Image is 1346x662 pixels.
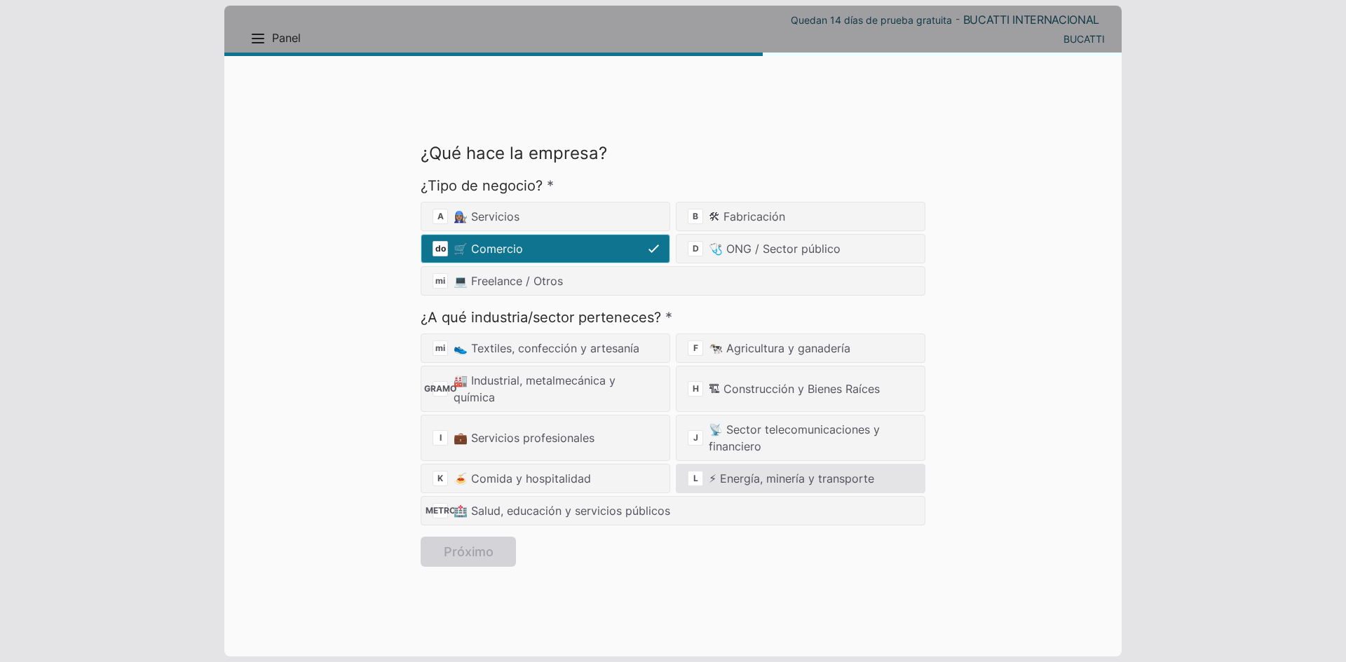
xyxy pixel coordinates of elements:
[709,209,785,223] font: 🛠 Fabricación
[454,209,519,223] font: 👩🏽‍🔧 Servicios
[709,422,880,453] font: 📡 Sector telecomunicaciones y financiero
[426,505,456,516] font: METRO
[421,309,661,326] font: ¿A qué industria/sector perteneces?
[454,431,594,445] font: 💼 Servicios profesionales
[693,243,699,254] font: D
[437,473,443,483] font: K
[693,343,698,353] font: F
[435,275,445,286] font: mi
[421,177,543,194] font: ¿Tipo de negocio?
[421,143,607,163] font: ¿Qué hace la empresa?
[437,211,444,221] font: A
[454,504,670,518] font: 🏥 Salud, educación y servicios públicos
[693,211,698,221] font: B
[693,432,698,443] font: J
[709,382,880,396] font: 🏗 Construcción y Bienes Raíces
[709,341,850,355] font: 🐄 Agricultura y ganadería
[454,471,591,485] font: 🍝 Comida y hospitalidad
[435,343,445,353] font: mi
[693,383,699,394] font: H
[440,432,442,443] font: I
[454,242,523,256] font: 🛒 Comercio
[693,473,698,483] font: L
[454,274,563,288] font: 💻 Freelance / Otros
[435,243,446,254] font: do
[454,341,639,355] font: 👟 Textiles, confección y artesanía
[454,373,616,404] font: 🏭 Industrial, metalmecánica y química
[709,471,874,485] font: ⚡ Energía, minería y transporte
[424,383,456,394] font: GRAMO
[421,537,516,567] button: Próximo
[709,242,841,256] font: 🩺 ONG / Sector público
[444,544,494,559] font: Próximo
